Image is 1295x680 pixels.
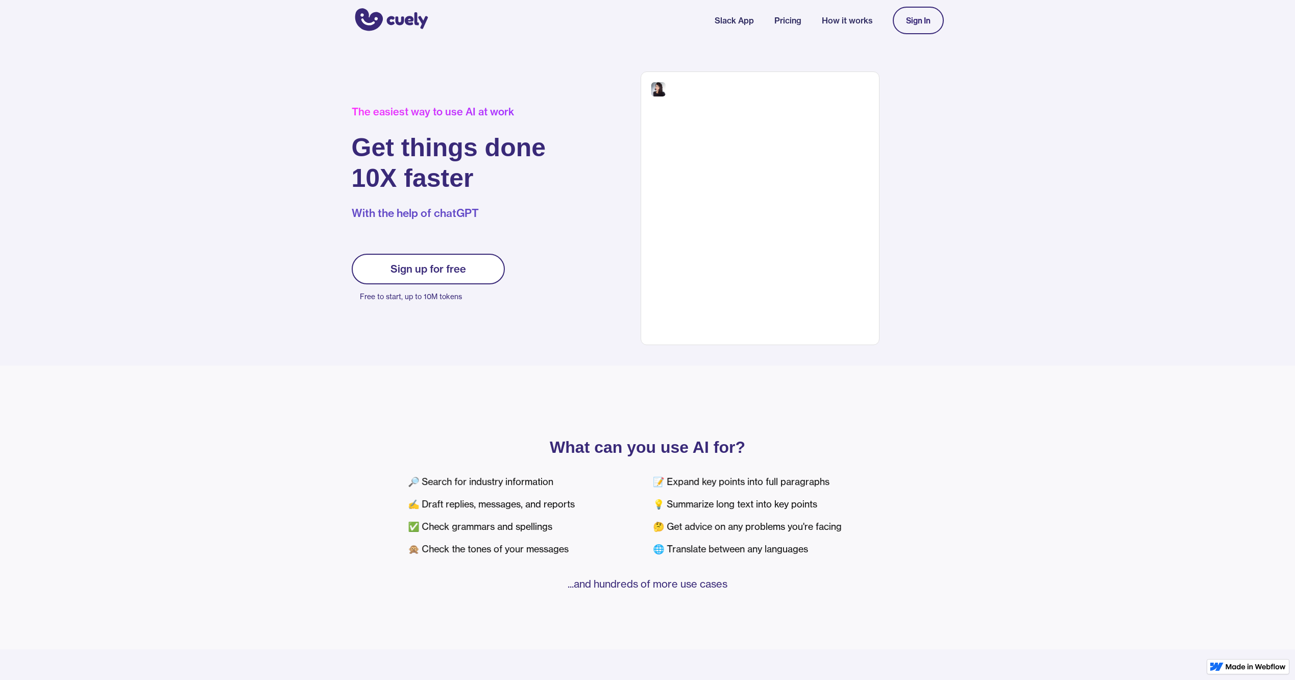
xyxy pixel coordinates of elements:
[653,471,887,561] div: 📝 Expand key points into full paragraphs 💡 Summarize long text into key points 🤔 Get advice on an...
[360,289,505,304] p: Free to start, up to 10M tokens
[352,106,546,118] div: The easiest way to use AI at work
[352,206,546,221] p: With the help of chatGPT
[774,14,801,27] a: Pricing
[408,471,642,561] div: 🔎 Search for industry information ✍️ Draft replies, messages, and reports ✅ Check grammars and sp...
[408,577,888,591] p: ...and hundreds of more use cases
[906,16,931,25] div: Sign In
[715,14,754,27] a: Slack App
[822,14,872,27] a: How it works
[1226,664,1286,670] img: Made in Webflow
[893,7,944,34] a: Sign In
[352,132,546,193] h1: Get things done 10X faster
[352,2,428,39] a: home
[352,254,505,284] a: Sign up for free
[390,263,466,275] div: Sign up for free
[408,440,888,454] p: What can you use AI for?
